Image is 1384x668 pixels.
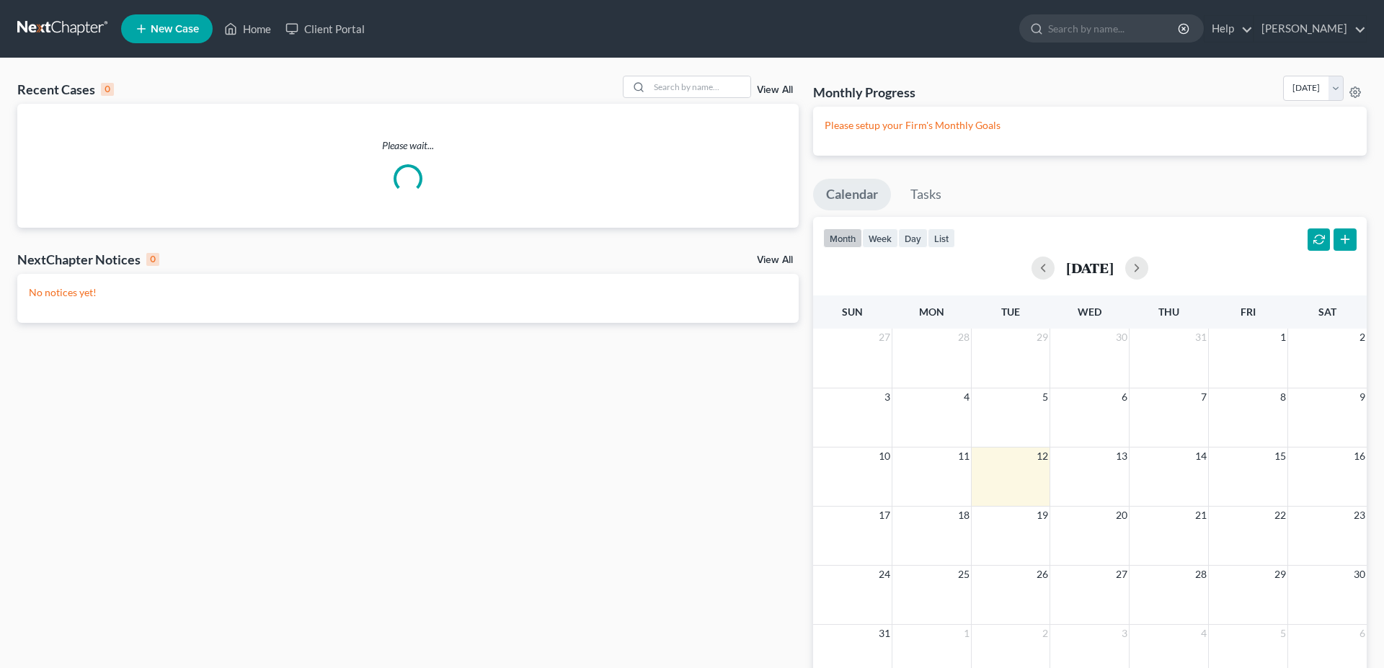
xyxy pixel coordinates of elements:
span: 30 [1352,566,1367,583]
span: 3 [883,388,892,406]
span: 31 [877,625,892,642]
span: Tue [1001,306,1020,318]
span: 6 [1120,388,1129,406]
span: Fri [1241,306,1256,318]
span: 27 [877,329,892,346]
span: 7 [1199,388,1208,406]
h3: Monthly Progress [813,84,915,101]
span: 18 [957,507,971,524]
div: 0 [146,253,159,266]
span: 21 [1194,507,1208,524]
input: Search by name... [1048,15,1180,42]
span: 27 [1114,566,1129,583]
span: 29 [1273,566,1287,583]
span: 30 [1114,329,1129,346]
span: 2 [1358,329,1367,346]
a: Home [217,16,278,42]
div: Recent Cases [17,81,114,98]
input: Search by name... [649,76,750,97]
span: 11 [957,447,971,465]
span: 1 [962,625,971,642]
div: 0 [101,83,114,96]
span: 17 [877,507,892,524]
a: Tasks [897,179,954,210]
span: 26 [1035,566,1050,583]
span: Thu [1158,306,1179,318]
a: Help [1205,16,1253,42]
a: View All [757,255,793,265]
span: 25 [957,566,971,583]
span: 1 [1279,329,1287,346]
span: 22 [1273,507,1287,524]
a: Client Portal [278,16,372,42]
h2: [DATE] [1066,260,1114,275]
span: Mon [919,306,944,318]
span: 12 [1035,447,1050,465]
span: 24 [877,566,892,583]
a: [PERSON_NAME] [1254,16,1366,42]
span: Sun [842,306,863,318]
span: 19 [1035,507,1050,524]
span: New Case [151,24,199,35]
span: 8 [1279,388,1287,406]
span: 28 [957,329,971,346]
span: 5 [1279,625,1287,642]
a: Calendar [813,179,891,210]
span: 29 [1035,329,1050,346]
p: No notices yet! [29,285,787,300]
span: 9 [1358,388,1367,406]
span: 20 [1114,507,1129,524]
span: 6 [1358,625,1367,642]
span: 23 [1352,507,1367,524]
p: Please setup your Firm's Monthly Goals [825,118,1355,133]
span: 31 [1194,329,1208,346]
span: 4 [962,388,971,406]
span: 14 [1194,447,1208,465]
span: 5 [1041,388,1050,406]
p: Please wait... [17,138,799,153]
span: 4 [1199,625,1208,642]
button: day [898,228,928,248]
button: month [823,228,862,248]
span: 28 [1194,566,1208,583]
span: 16 [1352,447,1367,465]
span: 2 [1041,625,1050,642]
button: week [862,228,898,248]
span: 13 [1114,447,1129,465]
div: NextChapter Notices [17,251,159,268]
span: Wed [1078,306,1101,318]
span: 15 [1273,447,1287,465]
span: 10 [877,447,892,465]
button: list [928,228,955,248]
span: Sat [1318,306,1336,318]
a: View All [757,85,793,95]
span: 3 [1120,625,1129,642]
